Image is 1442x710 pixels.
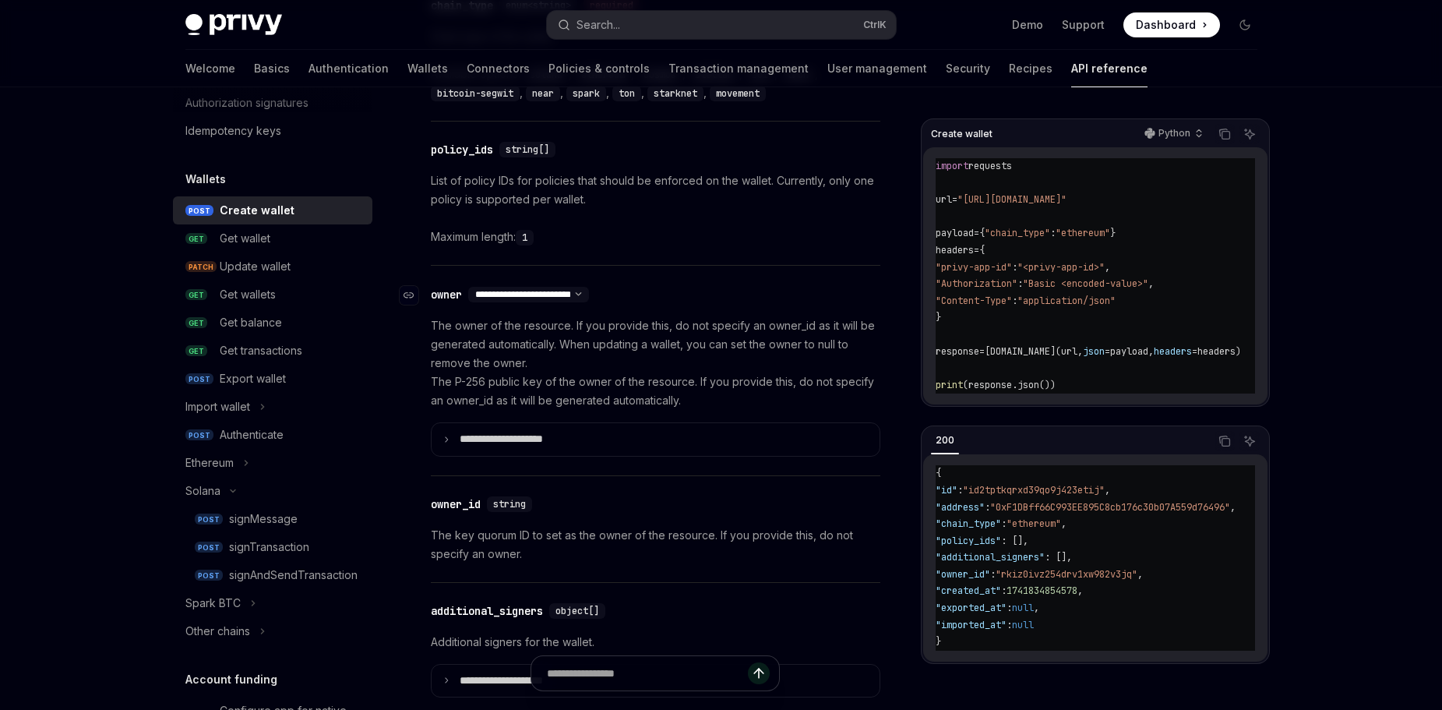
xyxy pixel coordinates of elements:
[220,285,276,304] div: Get wallets
[229,566,358,585] div: signAndSendTransaction
[957,484,963,496] span: :
[431,633,880,652] p: Additional signers for the wallet.
[1062,17,1105,33] a: Support
[936,484,957,496] span: "id"
[185,482,220,500] div: Solana
[1007,602,1012,614] span: :
[1017,277,1023,290] span: :
[173,196,372,224] a: POSTCreate wallet
[1023,277,1148,290] span: "Basic <encoded-value>"
[1012,602,1034,614] span: null
[647,86,703,101] code: starknet
[1136,121,1210,147] button: Python
[990,568,996,581] span: :
[1232,12,1257,37] button: Toggle dark mode
[220,201,294,220] div: Create wallet
[1001,535,1028,547] span: : [],
[979,244,985,256] span: {
[185,122,281,140] div: Idempotency keys
[185,317,207,329] span: GET
[1056,227,1110,239] span: "ethereum"
[668,50,809,87] a: Transaction management
[407,50,448,87] a: Wallets
[936,345,979,358] span: response
[957,193,1067,206] span: "[URL][DOMAIN_NAME]"
[506,143,549,156] span: string[]
[1110,345,1154,358] span: payload,
[229,510,298,528] div: signMessage
[185,345,207,357] span: GET
[963,379,1056,391] span: (response.json())
[555,605,599,617] span: object[]
[548,50,650,87] a: Policies & controls
[979,345,985,358] span: =
[185,454,234,472] div: Ethereum
[936,635,941,648] span: }
[985,345,1083,358] span: [DOMAIN_NAME](url,
[936,379,963,391] span: print
[1007,585,1077,597] span: 1741834854578
[710,86,766,101] code: movement
[936,568,990,581] span: "owner_id"
[220,229,270,248] div: Get wallet
[974,244,979,256] span: =
[1230,501,1236,514] span: ,
[526,86,560,101] code: near
[173,617,372,645] button: Other chains
[566,83,612,102] div: ,
[1148,277,1154,290] span: ,
[173,393,372,421] button: Import wallet
[936,501,985,514] span: "address"
[612,86,641,101] code: ton
[1083,345,1105,358] span: json
[1158,127,1190,140] p: Python
[936,261,1012,274] span: "privy-app-id"
[963,484,1105,496] span: "id2tptkqrxd39qo9j423etij"
[431,83,526,102] div: ,
[185,289,207,301] span: GET
[431,171,880,209] p: List of policy IDs for policies that should be enforced on the wallet. Currently, only one policy...
[185,429,213,441] span: POST
[185,50,235,87] a: Welcome
[185,233,207,245] span: GET
[1007,619,1012,631] span: :
[1001,517,1007,530] span: :
[936,193,952,206] span: url
[1012,261,1017,274] span: :
[229,538,309,556] div: signTransaction
[220,426,284,444] div: Authenticate
[547,656,748,691] input: Ask a question...
[936,585,1001,597] span: "created_at"
[576,16,620,34] div: Search...
[1136,17,1196,33] span: Dashboard
[827,50,927,87] a: User management
[400,280,431,311] a: Navigate to header
[220,257,291,276] div: Update wallet
[936,517,1001,530] span: "chain_type"
[431,526,880,563] p: The key quorum ID to set as the owner of the resource. If you provide this, do not specify an owner.
[1110,227,1116,239] span: }
[1137,568,1143,581] span: ,
[195,570,223,581] span: POST
[1007,517,1061,530] span: "ethereum"
[185,594,241,613] div: Spark BTC
[1012,17,1043,33] a: Demo
[952,193,957,206] span: =
[936,551,1045,563] span: "additional_signers"
[1105,345,1110,358] span: =
[431,86,520,101] code: bitcoin-segwit
[1123,12,1220,37] a: Dashboard
[566,86,606,101] code: spark
[1012,619,1034,631] span: null
[1017,261,1105,274] span: "<privy-app-id>"
[173,253,372,281] a: PATCHUpdate wallet
[173,589,372,617] button: Spark BTC
[547,11,896,39] button: Search...CtrlK
[968,160,1012,172] span: requests
[431,142,493,157] div: policy_ids
[936,295,1012,307] span: "Content-Type"
[173,365,372,393] a: POSTExport wallet
[931,128,992,140] span: Create wallet
[985,227,1050,239] span: "chain_type"
[431,496,481,512] div: owner_id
